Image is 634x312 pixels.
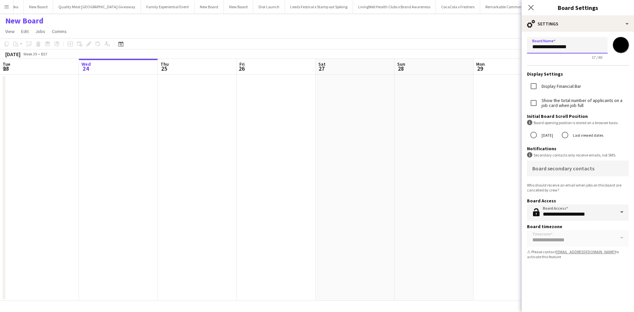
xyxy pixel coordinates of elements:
[81,65,91,72] span: 24
[527,249,629,259] div: ⚠ Please contact to activate this feature
[224,0,253,13] button: New Board
[52,28,67,34] span: Comms
[527,198,629,204] h3: Board Access
[475,65,485,72] span: 29
[22,52,38,56] span: Week 39
[436,0,480,13] button: CocaCola x Freshers
[49,27,69,36] a: Comms
[21,28,29,34] span: Edit
[586,55,608,60] span: 17 / 60
[3,27,17,36] a: View
[527,120,629,125] div: Board opening position is stored on a browser basis.
[285,0,353,13] button: Leeds Festival x Stamp out Spiking
[476,61,485,67] span: Mon
[397,61,405,67] span: Sun
[527,71,629,77] h3: Display Settings
[317,65,326,72] span: 27
[540,98,629,108] label: Show the total number of applicants on a job card when job full
[540,84,581,89] label: Display Financial Bar
[35,28,45,34] span: Jobs
[24,0,53,13] button: New Board
[2,65,10,72] span: 23
[572,130,603,140] label: Last viewed dates
[527,152,629,158] div: Secondary contacts only receive emails, not SMS.
[82,61,91,67] span: Wed
[5,51,20,57] div: [DATE]
[556,249,616,254] a: [EMAIL_ADDRESS][DOMAIN_NAME]
[159,65,169,72] span: 25
[33,27,48,36] a: Jobs
[527,183,629,192] div: Who should receive an email when jobs on this board are cancelled by crew?
[353,0,436,13] button: LivingWell Health Clubs x Brand Awareness
[527,146,629,152] h3: Notifications
[522,16,634,32] div: Settings
[396,65,405,72] span: 28
[141,0,194,13] button: Family Experiential Event
[318,61,326,67] span: Sat
[540,130,553,140] label: [DATE]
[18,27,31,36] a: Edit
[522,3,634,12] h3: Board Settings
[527,224,629,229] h3: Board timezone
[160,61,169,67] span: Thu
[194,0,224,13] button: New Board
[253,0,285,13] button: Dior Launch
[238,65,245,72] span: 26
[3,61,10,67] span: Tue
[480,0,556,13] button: Remarkable Commerce x London ExCel
[532,165,594,172] mat-label: Board secondary contacts
[239,61,245,67] span: Fri
[5,28,15,34] span: View
[527,113,629,119] h3: Initial Board Scroll Position
[53,0,141,13] button: Quality Meat [GEOGRAPHIC_DATA] Giveaway
[41,52,48,56] div: BST
[5,16,44,26] h1: New Board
